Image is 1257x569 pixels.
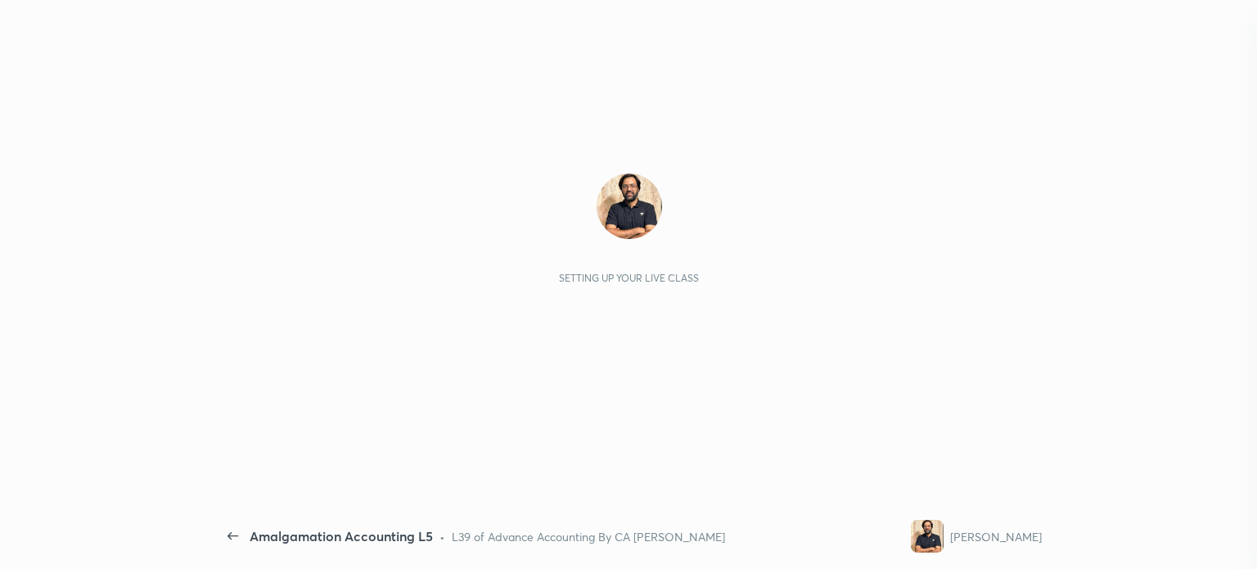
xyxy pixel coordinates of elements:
[597,174,662,239] img: c03332fea6b14f46a3145b9173f2b3a7.jpg
[950,528,1042,545] div: [PERSON_NAME]
[250,526,433,546] div: Amalgamation Accounting L5
[439,528,445,545] div: •
[911,520,944,553] img: c03332fea6b14f46a3145b9173f2b3a7.jpg
[452,528,725,545] div: L39 of Advance Accounting By CA [PERSON_NAME]
[559,272,699,284] div: Setting up your live class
